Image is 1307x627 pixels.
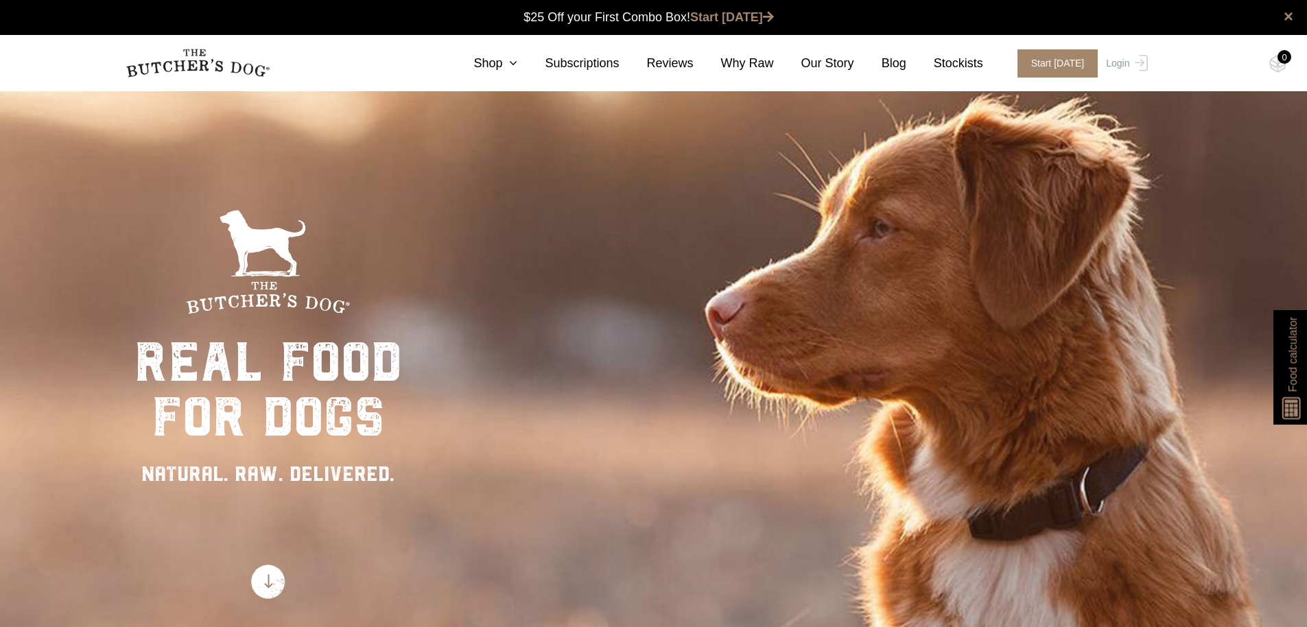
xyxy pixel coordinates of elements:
[690,10,774,24] a: Start [DATE]
[1004,49,1103,78] a: Start [DATE]
[134,458,402,489] div: NATURAL. RAW. DELIVERED.
[620,54,694,73] a: Reviews
[446,54,517,73] a: Shop
[517,54,619,73] a: Subscriptions
[774,54,854,73] a: Our Story
[854,54,906,73] a: Blog
[1277,50,1291,64] div: 0
[694,54,774,73] a: Why Raw
[1017,49,1098,78] span: Start [DATE]
[1284,317,1301,392] span: Food calculator
[1284,8,1293,25] a: close
[1269,55,1286,73] img: TBD_Cart-Empty.png
[906,54,983,73] a: Stockists
[134,335,402,445] div: real food for dogs
[1103,49,1147,78] a: Login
